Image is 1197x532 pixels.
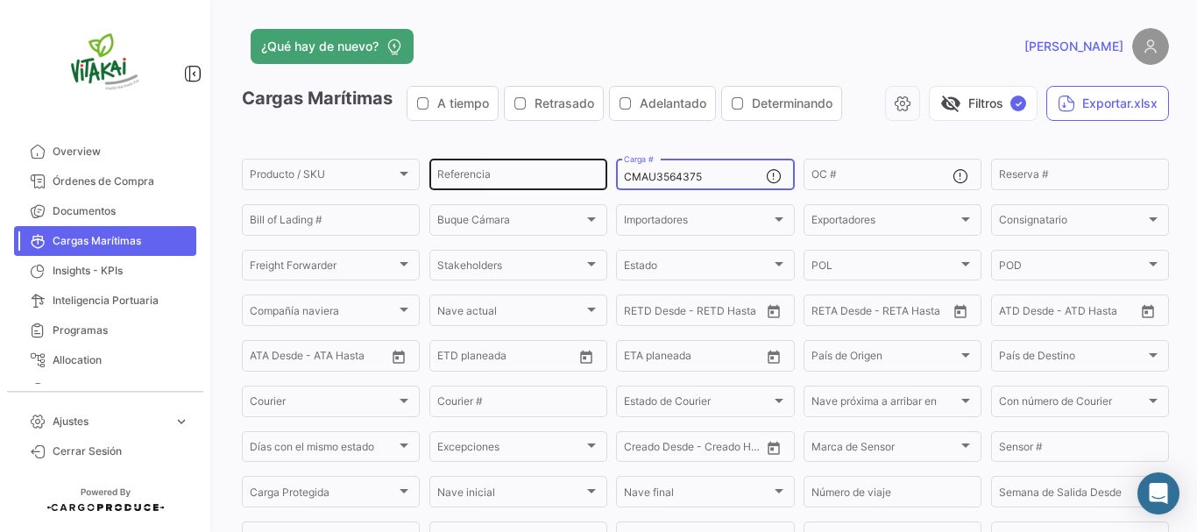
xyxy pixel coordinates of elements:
[1010,96,1026,111] span: ✓
[261,38,379,55] span: ¿Qué hay de nuevo?
[250,352,303,365] input: ATA Desde
[53,382,189,398] span: Courier
[481,352,546,365] input: Hasta
[811,352,958,365] span: País de Origen
[929,86,1038,121] button: visibility_offFiltros✓
[624,262,770,274] span: Estado
[811,307,843,319] input: Desde
[999,262,1145,274] span: POD
[624,216,770,229] span: Importadores
[250,489,396,501] span: Carga Protegida
[250,262,396,274] span: Freight Forwarder
[53,323,189,338] span: Programas
[437,216,584,229] span: Buque Cámara
[53,144,189,160] span: Overview
[437,307,584,319] span: Nave actual
[855,307,920,319] input: Hasta
[1046,86,1169,121] button: Exportar.xlsx
[940,93,961,114] span: visibility_off
[250,307,396,319] span: Compañía naviera
[999,398,1145,410] span: Con número de Courier
[53,414,166,429] span: Ajustes
[947,298,974,324] button: Open calendar
[535,95,594,112] span: Retrasado
[624,307,655,319] input: Desde
[250,171,396,183] span: Producto / SKU
[53,352,189,368] span: Allocation
[14,137,196,167] a: Overview
[407,87,498,120] button: A tiempo
[437,352,469,365] input: Desde
[61,21,149,109] img: vitakai.png
[668,307,733,319] input: Hasta
[14,256,196,286] a: Insights - KPIs
[53,263,189,279] span: Insights - KPIs
[1132,28,1169,65] img: placeholder-user.png
[250,443,396,456] span: Días con el mismo estado
[437,262,584,274] span: Stakeholders
[1135,298,1161,324] button: Open calendar
[811,443,958,456] span: Marca de Sensor
[640,95,706,112] span: Adelantado
[386,344,412,370] button: Open calendar
[761,344,787,370] button: Open calendar
[811,216,958,229] span: Exportadores
[668,352,733,365] input: Hasta
[1066,307,1131,319] input: ATD Hasta
[761,298,787,324] button: Open calendar
[14,167,196,196] a: Órdenes de Compra
[53,233,189,249] span: Cargas Marítimas
[437,443,584,456] span: Excepciones
[437,95,489,112] span: A tiempo
[761,435,787,461] button: Open calendar
[1024,38,1123,55] span: [PERSON_NAME]
[14,226,196,256] a: Cargas Marítimas
[610,87,715,120] button: Adelantado
[624,443,683,456] input: Creado Desde
[174,414,189,429] span: expand_more
[14,286,196,316] a: Inteligencia Portuaria
[242,86,847,121] h3: Cargas Marítimas
[752,95,832,112] span: Determinando
[624,398,770,410] span: Estado de Courier
[14,316,196,345] a: Programas
[437,489,584,501] span: Nave inicial
[53,203,189,219] span: Documentos
[53,443,189,459] span: Cerrar Sesión
[14,196,196,226] a: Documentos
[250,398,396,410] span: Courier
[999,216,1145,229] span: Consignatario
[811,398,958,410] span: Nave próxima a arribar en
[624,352,655,365] input: Desde
[315,352,380,365] input: ATA Hasta
[999,307,1054,319] input: ATD Desde
[999,352,1145,365] span: País de Destino
[573,344,599,370] button: Open calendar
[722,87,841,120] button: Determinando
[1137,472,1179,514] div: Abrir Intercom Messenger
[624,489,770,501] span: Nave final
[14,375,196,405] a: Courier
[14,345,196,375] a: Allocation
[53,293,189,309] span: Inteligencia Portuaria
[811,262,958,274] span: POL
[251,29,414,64] button: ¿Qué hay de nuevo?
[53,174,189,189] span: Órdenes de Compra
[505,87,603,120] button: Retrasado
[696,443,761,456] input: Creado Hasta
[999,489,1145,501] span: Semana de Salida Desde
